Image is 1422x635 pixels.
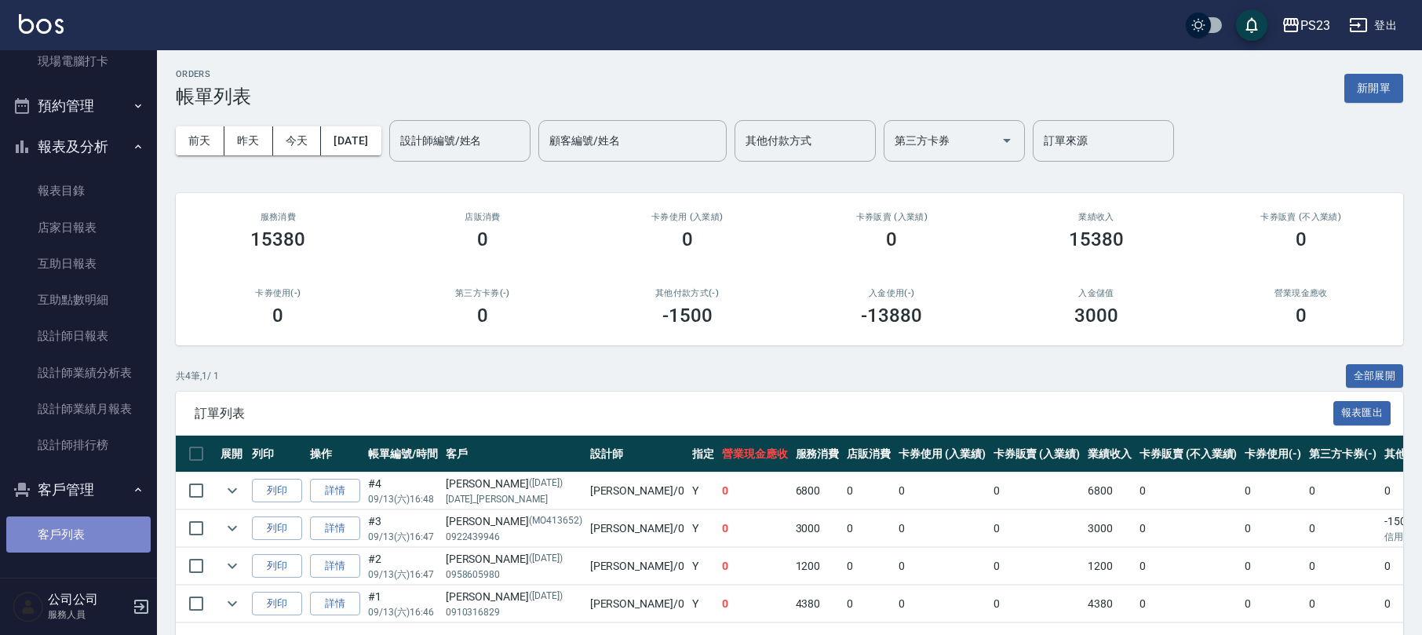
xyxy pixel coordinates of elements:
button: 昨天 [224,126,273,155]
p: 09/13 (六) 16:47 [368,530,438,544]
button: 列印 [252,592,302,616]
td: 0 [843,548,895,585]
p: (MO413652) [529,513,582,530]
th: 第三方卡券(-) [1305,436,1380,473]
th: 卡券販賣 (入業績) [990,436,1085,473]
td: #3 [364,510,442,547]
a: 設計師業績分析表 [6,355,151,391]
a: 新開單 [1344,80,1403,95]
td: 0 [718,586,792,622]
h2: 第三方卡券(-) [399,288,567,298]
a: 詳情 [310,592,360,616]
h3: -1500 [662,305,713,327]
img: Logo [19,14,64,34]
div: [PERSON_NAME] [446,476,582,492]
h2: 店販消費 [399,212,567,222]
td: Y [688,473,718,509]
th: 設計師 [586,436,688,473]
h3: 3000 [1074,305,1118,327]
td: [PERSON_NAME] /0 [586,548,688,585]
button: save [1236,9,1267,41]
p: 共 4 筆, 1 / 1 [176,369,219,383]
a: 報表匯出 [1333,405,1391,420]
td: 0 [895,586,990,622]
td: 0 [1305,473,1380,509]
th: 帳單編號/時間 [364,436,442,473]
img: Person [13,591,44,622]
td: 1200 [792,548,844,585]
td: #1 [364,586,442,622]
button: 預約管理 [6,86,151,126]
button: 列印 [252,554,302,578]
td: 0 [1241,548,1305,585]
a: 詳情 [310,516,360,541]
button: 報表匯出 [1333,401,1391,425]
td: 0 [1305,586,1380,622]
h2: ORDERS [176,69,251,79]
button: expand row [221,554,244,578]
button: expand row [221,592,244,615]
p: 服務人員 [48,608,128,622]
th: 服務消費 [792,436,844,473]
button: 全部展開 [1346,364,1404,389]
h2: 業績收入 [1013,212,1180,222]
td: 0 [990,586,1085,622]
td: 0 [990,510,1085,547]
a: 店家日報表 [6,210,151,246]
h3: 0 [682,228,693,250]
td: Y [688,586,718,622]
td: 0 [843,473,895,509]
p: [DATE]_[PERSON_NAME] [446,492,582,506]
h3: 0 [272,305,283,327]
h3: 帳單列表 [176,86,251,108]
td: 0 [1305,548,1380,585]
td: [PERSON_NAME] /0 [586,586,688,622]
td: 0 [718,510,792,547]
td: Y [688,548,718,585]
button: 登出 [1343,11,1403,40]
h2: 入金儲值 [1013,288,1180,298]
p: 0922439946 [446,530,582,544]
button: 前天 [176,126,224,155]
td: 0 [1136,510,1241,547]
td: 3000 [792,510,844,547]
th: 客戶 [442,436,586,473]
td: 0 [1305,510,1380,547]
td: 0 [895,473,990,509]
td: 0 [1241,586,1305,622]
h2: 入金使用(-) [808,288,975,298]
td: #2 [364,548,442,585]
td: 0 [1241,510,1305,547]
h2: 其他付款方式(-) [603,288,771,298]
p: ([DATE]) [529,589,563,605]
h3: 0 [477,305,488,327]
h2: 營業現金應收 [1217,288,1384,298]
a: 詳情 [310,554,360,578]
h2: 卡券使用(-) [195,288,362,298]
td: 0 [718,548,792,585]
td: 0 [990,473,1085,509]
h3: 0 [477,228,488,250]
button: 列印 [252,516,302,541]
button: 列印 [252,479,302,503]
th: 卡券使用(-) [1241,436,1305,473]
p: 09/13 (六) 16:48 [368,492,438,506]
td: [PERSON_NAME] /0 [586,510,688,547]
th: 列印 [248,436,306,473]
h3: 0 [1296,228,1307,250]
a: 互助點數明細 [6,282,151,318]
th: 營業現金應收 [718,436,792,473]
h2: 卡券販賣 (入業績) [808,212,975,222]
button: 報表及分析 [6,126,151,167]
h3: 15380 [1069,228,1124,250]
td: 4380 [792,586,844,622]
td: 0 [718,473,792,509]
p: 0958605980 [446,567,582,582]
button: 客戶管理 [6,469,151,510]
a: 設計師排行榜 [6,427,151,463]
button: 今天 [273,126,322,155]
div: [PERSON_NAME] [446,513,582,530]
th: 展開 [217,436,248,473]
th: 卡券販賣 (不入業績) [1136,436,1241,473]
div: PS23 [1300,16,1330,35]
